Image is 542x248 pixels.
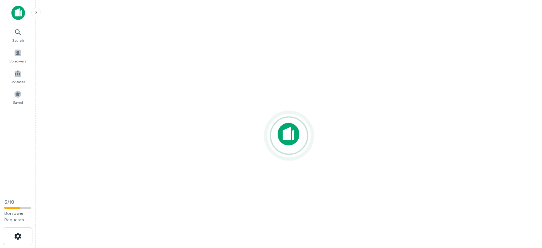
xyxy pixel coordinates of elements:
a: Search [2,25,33,45]
a: Contacts [2,67,33,86]
a: Borrowers [2,46,33,65]
span: Contacts [11,79,25,85]
span: Search [12,37,24,43]
span: 6 / 10 [4,199,14,205]
a: Saved [2,87,33,107]
span: Borrower Requests [4,211,24,222]
span: Saved [13,100,23,105]
img: capitalize-icon.png [11,6,25,20]
iframe: Chat Widget [506,191,542,225]
span: Borrowers [9,58,26,64]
